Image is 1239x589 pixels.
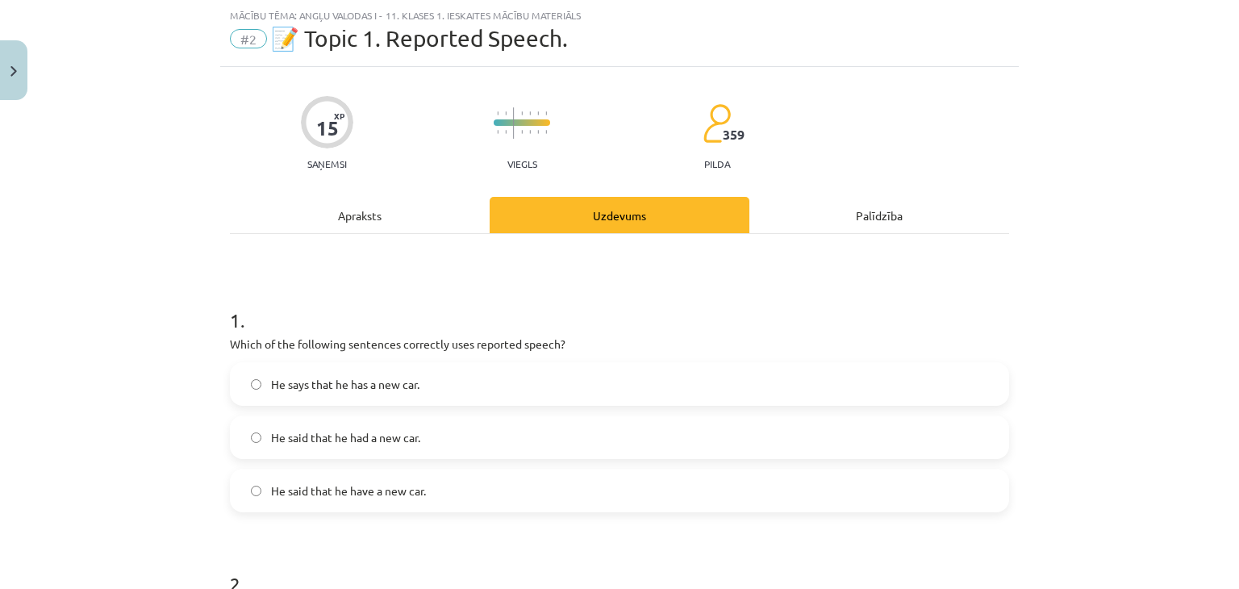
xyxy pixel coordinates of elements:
[230,197,490,233] div: Apraksts
[251,432,261,443] input: He said that he had a new car.
[545,111,547,115] img: icon-short-line-57e1e144782c952c97e751825c79c345078a6d821885a25fce030b3d8c18986b.svg
[230,281,1009,331] h1: 1 .
[521,111,523,115] img: icon-short-line-57e1e144782c952c97e751825c79c345078a6d821885a25fce030b3d8c18986b.svg
[497,130,499,134] img: icon-short-line-57e1e144782c952c97e751825c79c345078a6d821885a25fce030b3d8c18986b.svg
[505,111,507,115] img: icon-short-line-57e1e144782c952c97e751825c79c345078a6d821885a25fce030b3d8c18986b.svg
[301,158,353,169] p: Saņemsi
[749,197,1009,233] div: Palīdzība
[271,25,568,52] span: 📝 Topic 1. Reported Speech.
[271,429,420,446] span: He said that he had a new car.
[723,127,745,142] span: 359
[10,66,17,77] img: icon-close-lesson-0947bae3869378f0d4975bcd49f059093ad1ed9edebbc8119c70593378902aed.svg
[230,29,267,48] span: #2
[334,111,344,120] span: XP
[537,130,539,134] img: icon-short-line-57e1e144782c952c97e751825c79c345078a6d821885a25fce030b3d8c18986b.svg
[513,107,515,139] img: icon-long-line-d9ea69661e0d244f92f715978eff75569469978d946b2353a9bb055b3ed8787d.svg
[490,197,749,233] div: Uzdevums
[505,130,507,134] img: icon-short-line-57e1e144782c952c97e751825c79c345078a6d821885a25fce030b3d8c18986b.svg
[251,486,261,496] input: He said that he have a new car.
[230,336,1009,353] p: Which of the following sentences correctly uses reported speech?
[271,482,426,499] span: He said that he have a new car.
[529,130,531,134] img: icon-short-line-57e1e144782c952c97e751825c79c345078a6d821885a25fce030b3d8c18986b.svg
[497,111,499,115] img: icon-short-line-57e1e144782c952c97e751825c79c345078a6d821885a25fce030b3d8c18986b.svg
[251,379,261,390] input: He says that he has a new car.
[703,103,731,144] img: students-c634bb4e5e11cddfef0936a35e636f08e4e9abd3cc4e673bd6f9a4125e45ecb1.svg
[537,111,539,115] img: icon-short-line-57e1e144782c952c97e751825c79c345078a6d821885a25fce030b3d8c18986b.svg
[545,130,547,134] img: icon-short-line-57e1e144782c952c97e751825c79c345078a6d821885a25fce030b3d8c18986b.svg
[316,117,339,140] div: 15
[271,376,419,393] span: He says that he has a new car.
[521,130,523,134] img: icon-short-line-57e1e144782c952c97e751825c79c345078a6d821885a25fce030b3d8c18986b.svg
[507,158,537,169] p: Viegls
[529,111,531,115] img: icon-short-line-57e1e144782c952c97e751825c79c345078a6d821885a25fce030b3d8c18986b.svg
[704,158,730,169] p: pilda
[230,10,1009,21] div: Mācību tēma: Angļu valodas i - 11. klases 1. ieskaites mācību materiāls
